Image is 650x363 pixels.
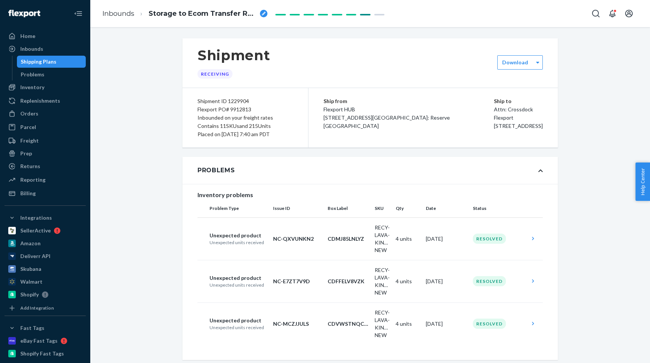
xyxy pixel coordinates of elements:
[5,212,86,224] button: Integrations
[393,260,423,302] td: 4 units
[20,337,58,345] div: eBay Fast Tags
[5,30,86,42] a: Home
[197,105,293,114] div: Flexport PO# 9912813
[8,10,40,17] img: Flexport logo
[423,199,470,217] th: Date
[5,174,86,186] a: Reporting
[5,121,86,133] a: Parcel
[210,282,267,288] p: Unexpected units received
[197,122,293,130] div: Contains 11 SKUs and 215 Units
[605,6,620,21] button: Open notifications
[197,97,293,105] div: Shipment ID 1229904
[5,237,86,249] a: Amazon
[393,199,423,217] th: Qty
[20,265,41,273] div: Skubana
[210,317,267,324] p: Unexpected product
[5,160,86,172] a: Returns
[273,320,322,328] p: NC-MCZJJULS
[5,322,86,334] button: Fast Tags
[197,47,270,63] h1: Shipment
[372,302,393,345] td: RECY-LAVA-KING-NEW
[273,278,322,285] p: NC-E7ZT7V9D
[372,260,393,302] td: RECY-LAVA-KING-NEW
[494,105,543,114] p: Attn: Crossdock
[20,240,41,247] div: Amazon
[197,69,232,79] div: Receiving
[5,135,86,147] a: Freight
[20,123,36,131] div: Parcel
[20,163,40,170] div: Returns
[323,106,450,129] span: Flexport HUB [STREET_ADDRESS][GEOGRAPHIC_DATA]: Reserve [GEOGRAPHIC_DATA]
[372,199,393,217] th: SKU
[20,32,35,40] div: Home
[423,302,470,345] td: [DATE]
[601,340,642,359] iframe: Opens a widget where you can chat to one of our agents
[21,58,56,65] div: Shipping Plans
[372,217,393,260] td: RECY-LAVA-KING-NEW
[197,166,235,175] div: Problems
[270,199,325,217] th: Issue ID
[323,97,494,105] p: Ship from
[210,274,267,282] p: Unexpected product
[494,97,543,105] p: Ship to
[96,3,273,25] ol: breadcrumbs
[423,260,470,302] td: [DATE]
[5,147,86,159] a: Prep
[149,9,257,19] span: Storage to Ecom Transfer RPM10NDI23V52
[328,278,369,285] p: CDFFELV8VZK
[197,190,543,199] div: Inventory problems
[328,320,369,328] p: CDVWSTNQCZM
[20,45,43,53] div: Inbounds
[20,84,44,91] div: Inventory
[588,6,603,21] button: Open Search Box
[494,123,543,129] span: [STREET_ADDRESS]
[210,239,267,246] p: Unexpected units received
[5,276,86,288] a: Walmart
[5,304,86,313] a: Add Integration
[621,6,636,21] button: Open account menu
[423,217,470,260] td: [DATE]
[328,235,369,243] p: CDMJ85LNLYZ
[20,97,60,105] div: Replenishments
[473,276,506,286] div: Resolved
[273,235,322,243] p: NC-QXVUNKN2
[20,190,36,197] div: Billing
[20,214,52,222] div: Integrations
[197,114,293,122] div: Inbounded on your freight rates
[5,187,86,199] a: Billing
[20,278,43,286] div: Walmart
[5,108,86,120] a: Orders
[5,335,86,347] a: eBay Fast Tags
[20,176,46,184] div: Reporting
[20,137,39,144] div: Freight
[393,302,423,345] td: 4 units
[210,232,267,239] p: Unexpected product
[5,81,86,93] a: Inventory
[5,43,86,55] a: Inbounds
[502,59,528,66] label: Download
[5,348,86,360] a: Shopify Fast Tags
[17,56,86,68] a: Shipping Plans
[20,350,64,357] div: Shopify Fast Tags
[393,217,423,260] td: 4 units
[102,9,134,18] a: Inbounds
[5,289,86,301] a: Shopify
[325,199,372,217] th: Box Label
[5,225,86,237] a: SellerActive
[17,68,86,80] a: Problems
[20,305,54,311] div: Add Integration
[494,114,543,122] p: Flexport
[20,227,51,234] div: SellerActive
[20,252,50,260] div: Deliverr API
[5,95,86,107] a: Replenishments
[470,199,526,217] th: Status
[20,110,38,117] div: Orders
[20,291,39,298] div: Shopify
[635,163,650,201] button: Help Center
[71,6,86,21] button: Close Navigation
[210,324,267,331] p: Unexpected units received
[197,199,270,217] th: Problem Type
[20,150,32,157] div: Prep
[20,324,44,332] div: Fast Tags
